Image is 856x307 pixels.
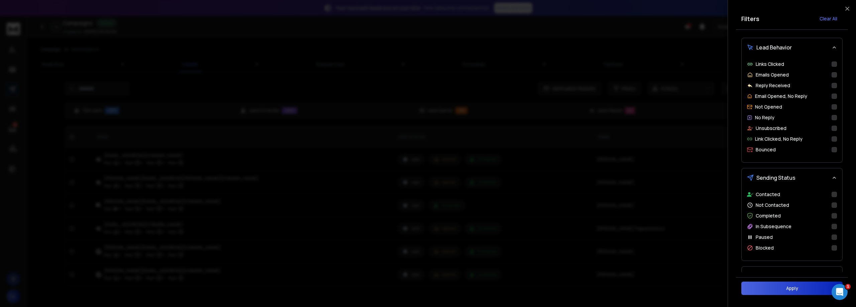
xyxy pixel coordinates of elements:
div: Sending Status [742,187,842,261]
p: Email Opened, No Reply [755,93,807,100]
p: No Reply [755,114,774,121]
div: Lead Behavior [742,57,842,162]
iframe: Intercom live chat [832,284,848,300]
p: Links Clicked [756,61,784,67]
span: 1 [845,284,851,289]
button: Sending Status [742,168,842,187]
span: Sending Status [756,174,795,182]
p: Emails Opened [756,71,789,78]
p: Bounced [756,146,776,153]
p: Completed [756,212,781,219]
p: Blocked [756,245,774,251]
p: Not Opened [755,104,782,110]
p: Unsubscribed [756,125,786,132]
p: Reply Received [756,82,790,89]
p: In Subsequence [756,223,791,230]
p: Link Clicked, No Reply [755,136,802,142]
span: Lead Behavior [756,43,792,51]
button: Apply [741,282,843,295]
button: Clear All [814,12,843,25]
button: Lead Behavior [742,38,842,57]
p: Not Contacted [756,202,789,208]
h2: Filters [741,14,759,23]
button: Email Provider [742,267,842,285]
p: Paused [756,234,773,241]
p: Contacted [756,191,780,198]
